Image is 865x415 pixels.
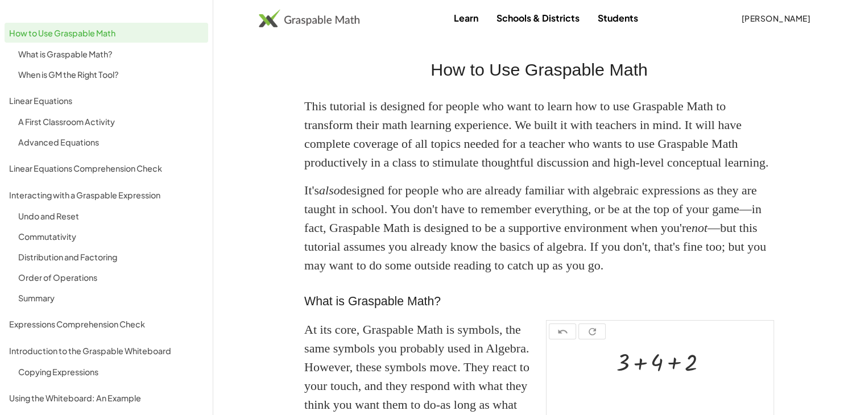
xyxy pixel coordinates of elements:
a: Expressions Comprehension Check [5,314,208,334]
a: Linear Equations Comprehension Check [5,158,208,178]
a: Introduction to the Graspable Whiteboard [5,341,208,360]
div: Linear Equations Comprehension Check [9,161,204,175]
i: refresh [587,325,598,339]
div: Using the Whiteboard: An Example [9,391,204,405]
a: Schools & Districts [487,7,588,28]
i: undo [557,325,568,339]
h2: How to Use Graspable Math [304,57,774,83]
button: refresh [578,323,606,339]
em: not [692,221,707,235]
a: Linear Equations [5,90,208,110]
div: Order of Operations [18,271,204,284]
p: This tutorial is designed for people who want to learn how to use Graspable Math to transform the... [304,97,774,172]
div: Expressions Comprehension Check [9,317,204,331]
div: Summary [18,291,204,305]
div: Introduction to the Graspable Whiteboard [9,344,204,358]
div: What is Graspable Math? [18,47,204,61]
div: Undo and Reset [18,209,204,223]
em: also [319,183,340,197]
div: Commutativity [18,230,204,243]
a: Using the Whiteboard: An Example [5,388,208,408]
div: When is GM the Right Tool? [18,68,204,81]
div: Linear Equations [9,94,204,107]
a: How to Use Graspable Math [5,23,208,43]
div: How to Use Graspable Math [9,26,204,40]
a: Interacting with a Graspable Expression [5,185,208,205]
div: Advanced Equations [18,135,204,149]
span: [PERSON_NAME] [741,13,810,23]
h3: What is Graspable Math? [304,293,774,311]
div: Distribution and Factoring [18,250,204,264]
a: Learn [444,7,487,28]
p: It's designed for people who are already familiar with algebraic expressions as they are taught i... [304,181,774,275]
button: undo [549,323,576,339]
div: Interacting with a Graspable Expression [9,188,204,202]
a: Students [588,7,647,28]
button: [PERSON_NAME] [732,8,820,28]
div: A First Classroom Activity [18,115,204,128]
div: Copying Expressions [18,365,204,379]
